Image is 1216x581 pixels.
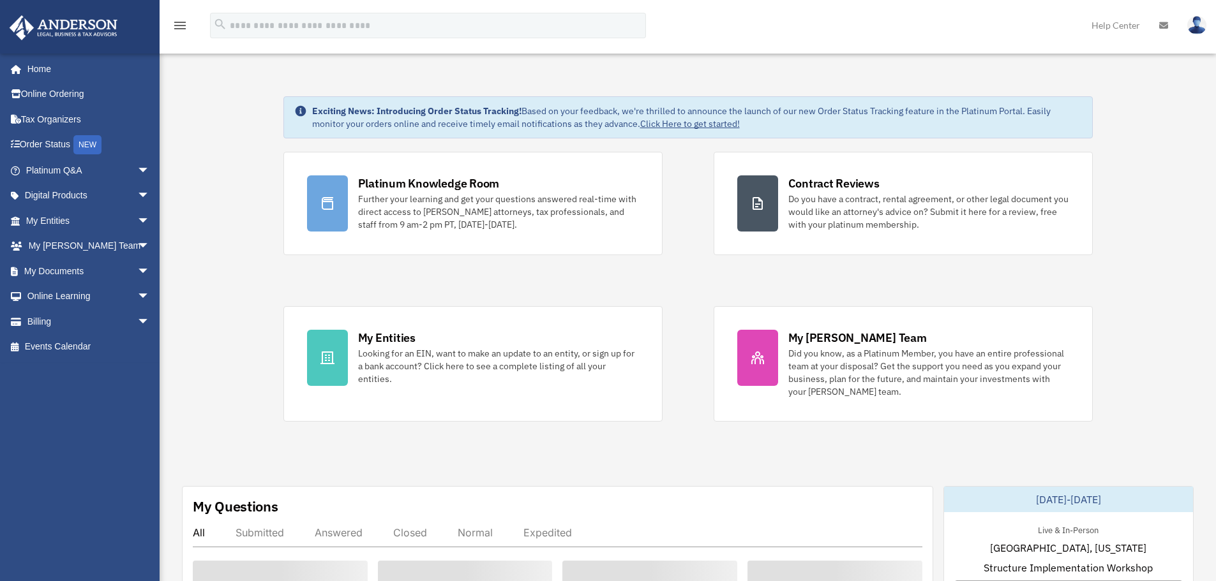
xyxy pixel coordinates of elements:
a: Online Ordering [9,82,169,107]
div: Looking for an EIN, want to make an update to an entity, or sign up for a bank account? Click her... [358,347,639,385]
a: menu [172,22,188,33]
div: All [193,526,205,539]
div: Expedited [523,526,572,539]
div: NEW [73,135,101,154]
div: Contract Reviews [788,175,880,191]
span: arrow_drop_down [137,284,163,310]
span: arrow_drop_down [137,183,163,209]
a: My Documentsarrow_drop_down [9,258,169,284]
img: User Pic [1187,16,1206,34]
span: Structure Implementation Workshop [984,560,1153,575]
a: Platinum Knowledge Room Further your learning and get your questions answered real-time with dire... [283,152,663,255]
a: Billingarrow_drop_down [9,309,169,334]
div: Based on your feedback, we're thrilled to announce the launch of our new Order Status Tracking fe... [312,105,1082,130]
a: Tax Organizers [9,107,169,132]
a: My [PERSON_NAME] Team Did you know, as a Platinum Member, you have an entire professional team at... [714,306,1093,422]
span: arrow_drop_down [137,258,163,284]
a: Events Calendar [9,334,169,360]
div: Platinum Knowledge Room [358,175,500,191]
strong: Exciting News: Introducing Order Status Tracking! [312,105,522,117]
div: Answered [315,526,363,539]
a: My [PERSON_NAME] Teamarrow_drop_down [9,233,169,259]
a: Click Here to get started! [640,118,740,129]
a: Home [9,56,163,82]
div: Do you have a contract, rental agreement, or other legal document you would like an attorney's ad... [788,193,1069,231]
a: Digital Productsarrow_drop_down [9,183,169,209]
img: Anderson Advisors Platinum Portal [6,15,121,40]
span: arrow_drop_down [137,158,163,184]
div: Submitted [236,526,284,539]
div: Normal [458,526,493,539]
div: Further your learning and get your questions answered real-time with direct access to [PERSON_NAM... [358,193,639,231]
a: My Entities Looking for an EIN, want to make an update to an entity, or sign up for a bank accoun... [283,306,663,422]
i: search [213,17,227,31]
a: Contract Reviews Do you have a contract, rental agreement, or other legal document you would like... [714,152,1093,255]
span: [GEOGRAPHIC_DATA], [US_STATE] [990,540,1146,555]
div: [DATE]-[DATE] [944,487,1193,512]
span: arrow_drop_down [137,208,163,234]
span: arrow_drop_down [137,309,163,335]
div: Did you know, as a Platinum Member, you have an entire professional team at your disposal? Get th... [788,347,1069,398]
a: Platinum Q&Aarrow_drop_down [9,158,169,183]
div: My Questions [193,497,278,516]
span: arrow_drop_down [137,233,163,260]
div: My [PERSON_NAME] Team [788,330,927,346]
i: menu [172,18,188,33]
a: Online Learningarrow_drop_down [9,284,169,309]
a: My Entitiesarrow_drop_down [9,208,169,233]
div: Live & In-Person [1028,522,1109,536]
div: Closed [393,526,427,539]
div: My Entities [358,330,416,346]
a: Order StatusNEW [9,132,169,158]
